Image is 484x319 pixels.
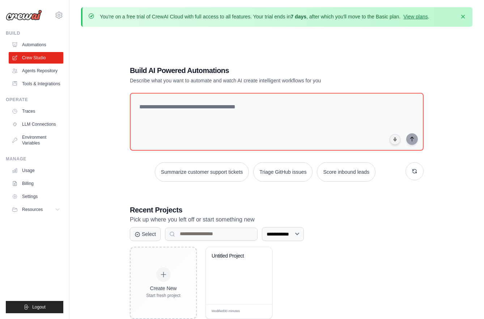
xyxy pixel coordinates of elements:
[130,77,373,84] p: Describe what you want to automate and watch AI create intelligent workflows for you
[9,39,63,51] a: Automations
[6,156,63,162] div: Manage
[212,309,240,314] span: Modified 30 minutes
[9,178,63,189] a: Billing
[32,304,46,310] span: Logout
[9,118,63,130] a: LLM Connections
[130,205,424,215] h3: Recent Projects
[255,309,261,314] span: Edit
[9,52,63,64] a: Crew Studio
[290,14,306,20] strong: 7 days
[212,253,255,259] div: Untitled Project
[146,293,181,298] div: Start fresh project
[130,227,161,241] button: Select
[6,30,63,36] div: Build
[6,301,63,313] button: Logout
[9,191,63,202] a: Settings
[9,65,63,77] a: Agents Repository
[9,105,63,117] a: Traces
[100,13,429,20] p: You're on a free trial of CrewAI Cloud with full access to all features. Your trial ends in , aft...
[403,14,428,20] a: View plans
[146,285,181,292] div: Create New
[130,215,424,224] p: Pick up where you left off or start something new
[6,97,63,103] div: Operate
[155,162,249,182] button: Summarize customer support tickets
[6,10,42,21] img: Logo
[253,162,313,182] button: Triage GitHub issues
[406,162,424,180] button: Get new suggestions
[9,78,63,90] a: Tools & Integrations
[9,204,63,215] button: Resources
[9,132,63,149] a: Environment Variables
[317,162,375,182] button: Score inbound leads
[130,65,373,76] h1: Build AI Powered Automations
[390,134,400,145] button: Click to speak your automation idea
[22,207,43,212] span: Resources
[9,165,63,176] a: Usage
